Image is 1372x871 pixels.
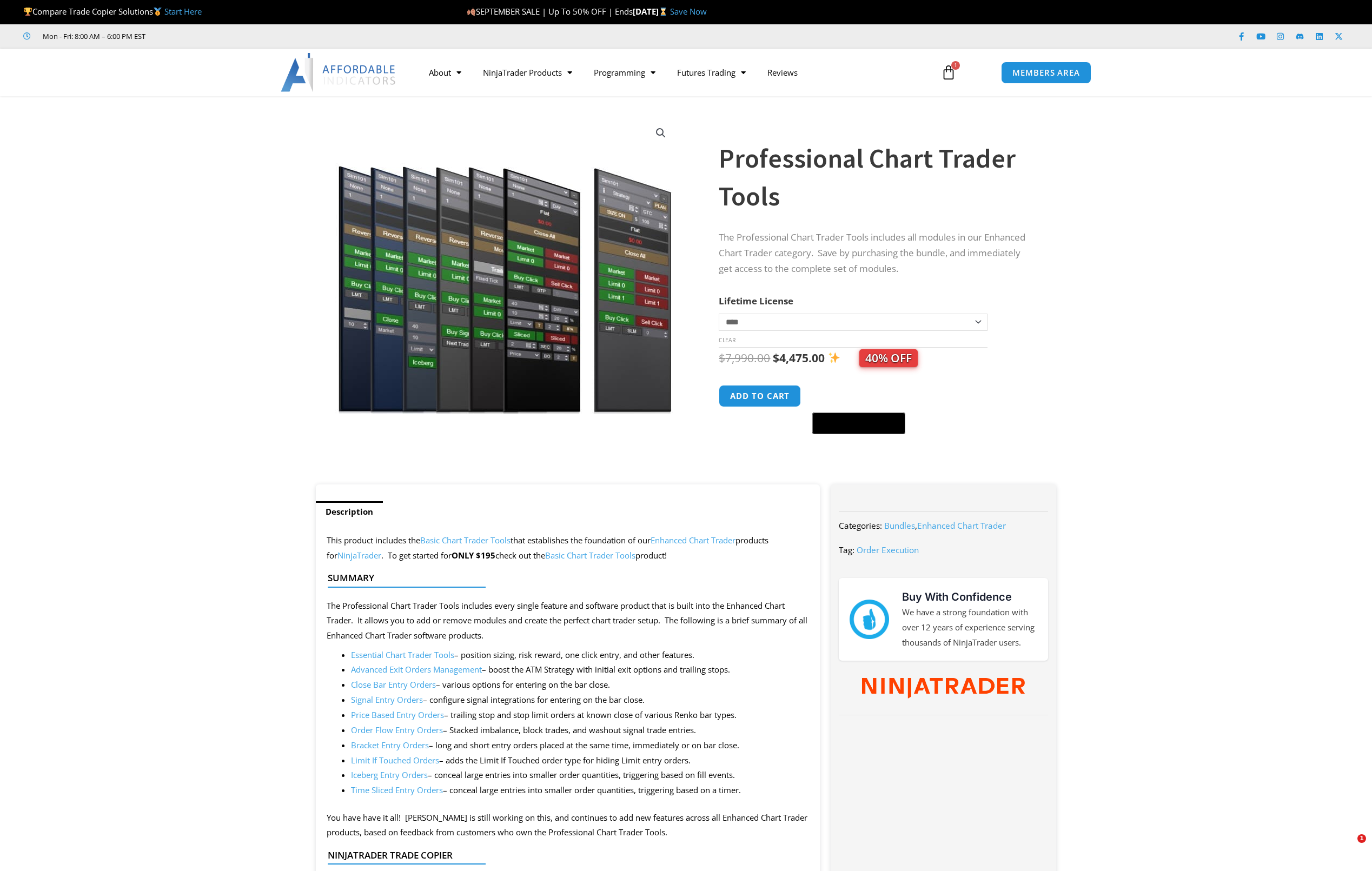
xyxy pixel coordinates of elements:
[839,544,854,555] span: Tag:
[810,383,907,409] iframe: Secure express checkout frame
[154,8,162,16] img: 🥇
[328,850,800,861] h4: NinjaTrader Trade Copier
[164,6,202,17] a: Start Here
[951,61,960,70] span: 1
[1335,834,1361,860] iframe: Intercom live chat
[351,740,429,750] a: Bracket Entry Orders
[902,589,1037,605] h3: Buy With Confidence
[773,350,779,365] span: $
[719,350,770,365] bdi: 7,990.00
[884,520,1006,531] span: ,
[327,810,810,841] p: You have have it all! [PERSON_NAME] is still working on this, and continues to add new features a...
[719,295,793,307] label: Lifetime License
[351,724,443,735] a: Order Flow Entry Orders
[828,352,840,363] img: ✨
[719,139,1035,215] h1: Professional Chart Trader Tools
[925,57,972,88] a: 1
[719,230,1035,277] p: The Professional Chart Trader Tools includes all modules in our Enhanced Chart Trader category. S...
[472,60,583,85] a: NinjaTrader Products
[719,350,725,365] span: $
[857,544,919,555] a: Order Execution
[850,600,889,639] img: mark thumbs good 43913 | Affordable Indicators – NinjaTrader
[773,350,825,365] bdi: 4,475.00
[337,550,381,561] a: NinjaTrader
[351,693,810,708] li: – configure signal integrations for entering on the bar close.
[351,723,810,738] li: – Stacked imbalance, block trades, and washout signal trade entries.
[351,738,810,753] li: – long and short entry orders placed at the same time, immediately or on bar close.
[351,649,454,660] a: Essential Chart Trader Tools
[651,123,671,143] a: View full-screen image gallery
[327,533,810,563] p: This product includes the that establishes the foundation of our products for . To get started for
[862,678,1025,699] img: NinjaTrader Wordmark color RGB | Affordable Indicators – NinjaTrader
[859,349,918,367] span: 40% OFF
[351,662,810,677] li: – boost the ATM Strategy with initial exit options and trailing stops.
[351,783,810,798] li: – conceal large entries into smaller order quantities, triggering based on a timer.
[452,550,495,561] strong: ONLY $195
[902,605,1037,650] p: We have a strong foundation with over 12 years of experience serving thousands of NinjaTrader users.
[351,677,810,693] li: – various options for entering on the bar close.
[351,753,810,768] li: – adds the Limit If Touched order type for hiding Limit entry orders.
[719,441,1035,450] iframe: PayPal Message 1
[351,664,482,675] a: Advanced Exit Orders Management
[545,550,635,561] a: Basic Chart Trader Tools
[666,60,757,85] a: Futures Trading
[351,679,436,690] a: Close Bar Entry Orders
[418,60,929,85] nav: Menu
[161,31,323,42] iframe: Customer reviews powered by Trustpilot
[495,550,667,561] span: check out the product!
[281,53,397,92] img: LogoAI | Affordable Indicators – NinjaTrader
[351,769,428,780] a: Iceberg Entry Orders
[23,6,202,17] span: Compare Trade Copier Solutions
[670,6,707,17] a: Save Now
[839,520,882,531] span: Categories:
[351,768,810,783] li: – conceal large entries into smaller order quantities, triggering based on fill events.
[917,520,1006,531] a: Enhanced Chart Trader
[351,648,810,663] li: – position sizing, risk reward, one click entry, and other features.
[351,755,439,766] a: Limit If Touched Orders
[757,60,808,85] a: Reviews
[418,60,472,85] a: About
[316,501,383,522] a: Description
[659,8,667,16] img: ⌛
[467,8,475,16] img: 🍂
[420,535,511,546] a: Basic Chart Trader Tools
[331,115,679,414] img: ProfessionalToolsBundlePage
[1001,62,1091,84] a: MEMBERS AREA
[351,709,444,720] a: Price Based Entry Orders
[812,413,905,434] button: Buy with GPay
[884,520,915,531] a: Bundles
[351,708,810,723] li: – trailing stop and stop limit orders at known close of various Renko bar types.
[633,6,670,17] strong: [DATE]
[351,784,443,795] a: Time Sliced Entry Orders
[351,694,423,705] a: Signal Entry Orders
[40,30,145,43] span: Mon - Fri: 8:00 AM – 6:00 PM EST
[719,336,735,344] a: Clear options
[328,573,800,583] h4: Summary
[651,535,735,546] a: Enhanced Chart Trader
[1012,69,1080,77] span: MEMBERS AREA
[467,6,633,17] span: SEPTEMBER SALE | Up To 50% OFF | Ends
[1357,834,1366,843] span: 1
[24,8,32,16] img: 🏆
[583,60,666,85] a: Programming
[327,599,810,644] p: The Professional Chart Trader Tools includes every single feature and software product that is bu...
[719,385,801,407] button: Add to cart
